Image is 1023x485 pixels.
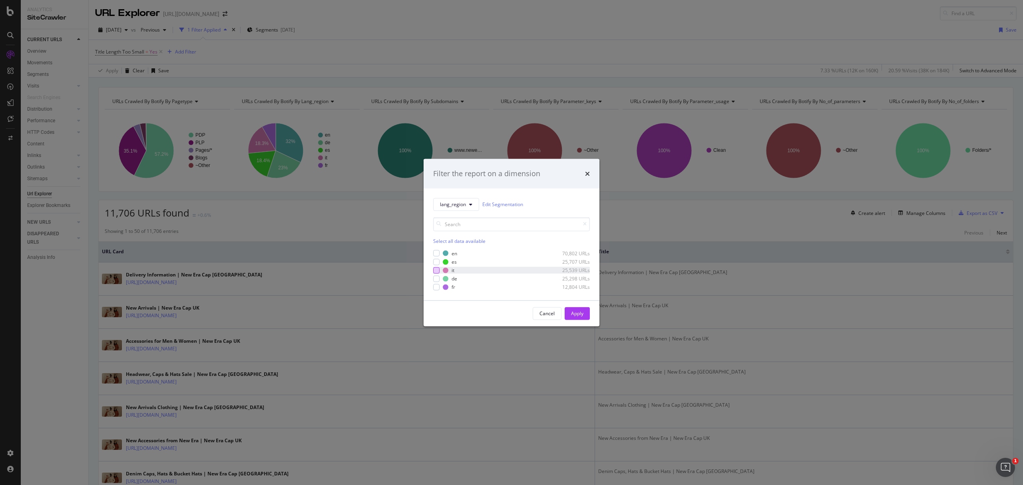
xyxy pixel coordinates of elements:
[452,250,457,257] div: en
[433,237,590,244] div: Select all data available
[551,267,590,274] div: 25,539 URLs
[452,284,455,290] div: fr
[440,201,466,208] span: lang_region
[452,275,457,282] div: de
[433,169,540,179] div: Filter the report on a dimension
[452,258,457,265] div: es
[551,284,590,290] div: 12,804 URLs
[433,198,479,211] button: lang_region
[571,310,583,317] div: Apply
[452,267,454,274] div: it
[482,200,523,209] a: Edit Segmentation
[551,258,590,265] div: 25,707 URLs
[1012,458,1019,464] span: 1
[433,217,590,231] input: Search
[551,250,590,257] div: 70,802 URLs
[551,275,590,282] div: 25,298 URLs
[539,310,555,317] div: Cancel
[424,159,599,326] div: modal
[585,169,590,179] div: times
[565,307,590,320] button: Apply
[533,307,561,320] button: Cancel
[996,458,1015,477] iframe: Intercom live chat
